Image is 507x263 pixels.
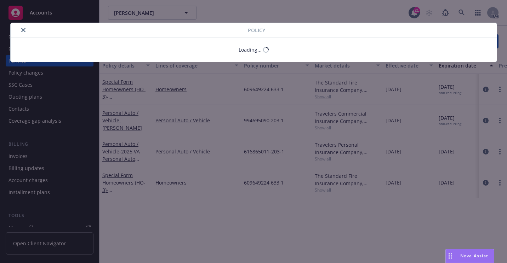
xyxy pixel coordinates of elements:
div: Drag to move [446,249,455,263]
span: Policy [248,27,265,34]
button: close [19,26,28,34]
div: Loading... [239,46,262,53]
button: Nova Assist [445,249,494,263]
span: Nova Assist [460,253,488,259]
